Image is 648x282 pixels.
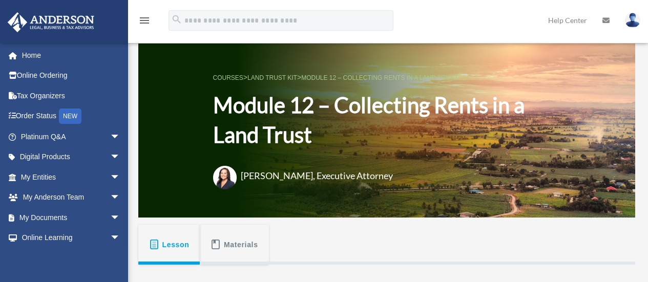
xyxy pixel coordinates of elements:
a: Order StatusNEW [7,106,136,127]
a: My Entitiesarrow_drop_down [7,167,136,187]
img: Anderson Advisors Platinum Portal [5,12,97,32]
span: arrow_drop_down [110,207,131,228]
span: Lesson [162,235,190,254]
a: Home [7,45,136,66]
a: My Anderson Teamarrow_drop_down [7,187,136,208]
h3: [PERSON_NAME], Executive Attorney [241,169,393,182]
span: arrow_drop_down [110,126,131,147]
a: Digital Productsarrow_drop_down [7,147,136,167]
span: arrow_drop_down [110,187,131,208]
span: arrow_drop_down [110,167,131,188]
span: arrow_drop_down [110,147,131,168]
i: menu [138,14,151,27]
a: Online Ordering [7,66,136,86]
h1: Module 12 – Collecting Rents in a Land Trust [213,90,561,150]
a: Module 12 – Collecting Rents in a Land Trust [301,74,458,81]
div: NEW [59,109,81,124]
a: Online Learningarrow_drop_down [7,228,136,248]
img: Amanda-Wylanda.png [213,166,237,189]
i: search [171,14,182,25]
a: menu [138,18,151,27]
a: COURSES [213,74,243,81]
a: Platinum Q&Aarrow_drop_down [7,126,136,147]
span: Materials [224,235,258,254]
a: My Documentsarrow_drop_down [7,207,136,228]
a: Land Trust Kit [247,74,297,81]
a: Tax Organizers [7,85,136,106]
span: arrow_drop_down [110,228,131,249]
p: > > [213,71,561,84]
img: User Pic [625,13,640,28]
